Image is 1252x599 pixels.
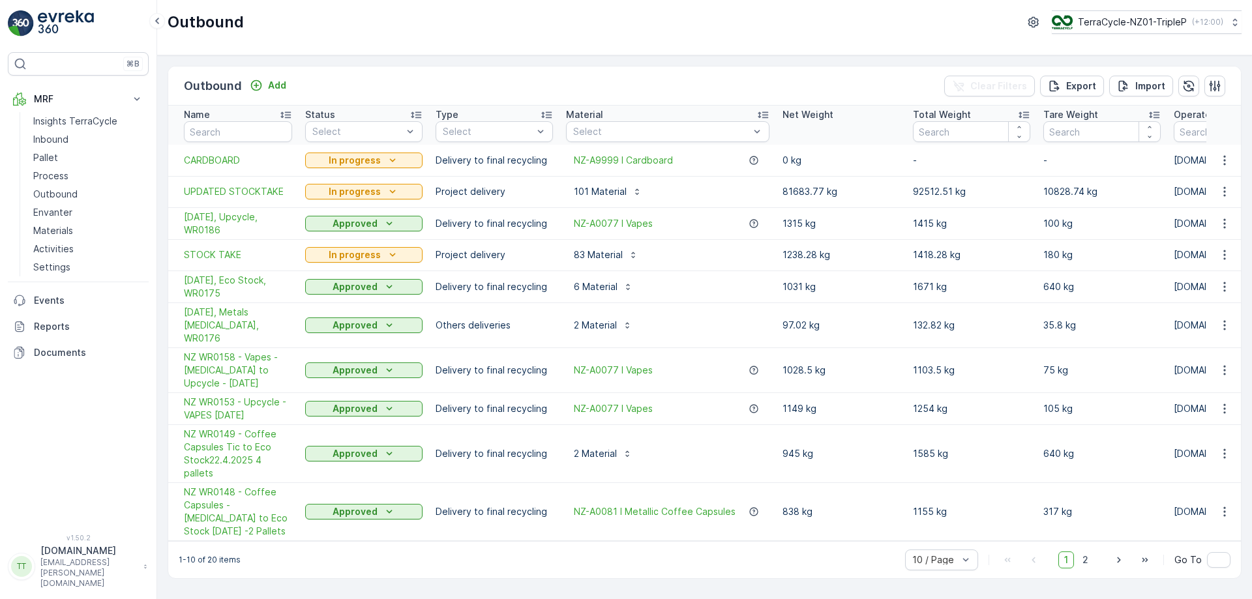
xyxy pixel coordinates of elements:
[1043,402,1161,415] p: 105 kg
[566,181,650,202] button: 101 Material
[28,149,149,167] a: Pallet
[28,167,149,185] a: Process
[913,248,1030,261] p: 1418.28 kg
[1043,319,1161,332] p: 35.8 kg
[127,59,140,69] p: ⌘B
[436,154,553,167] p: Delivery to final recycling
[184,306,292,345] span: [DATE], Metals [MEDICAL_DATA], WR0176
[184,396,292,422] a: NZ WR0153 - Upcycle - VAPES 29-04-2025
[1043,121,1161,142] input: Search
[1077,551,1094,568] span: 2
[913,364,1030,377] p: 1103.5 kg
[1174,553,1202,566] span: Go To
[436,505,553,518] p: Delivery to final recycling
[913,319,1030,332] p: 132.82 kg
[1043,154,1161,167] p: -
[33,133,68,146] p: Inbound
[574,280,618,293] p: 6 Material
[782,280,900,293] p: 1031 kg
[913,505,1030,518] p: 1155 kg
[1058,551,1074,568] span: 1
[33,115,117,128] p: Insights TerraCycle
[184,185,292,198] a: UPDATED STOCKTAKE
[1043,280,1161,293] p: 640 kg
[436,364,553,377] p: Delivery to final recycling
[1043,248,1161,261] p: 180 kg
[1174,108,1214,121] p: Operator
[168,12,244,33] p: Outbound
[179,555,241,565] p: 1-10 of 20 items
[782,248,900,261] p: 1238.28 kg
[184,154,292,167] a: CARDBOARD
[436,185,553,198] p: Project delivery
[913,108,971,121] p: Total Weight
[1052,10,1242,34] button: TerraCycle-NZ01-TripleP(+12:00)
[34,93,123,106] p: MRF
[436,108,458,121] p: Type
[566,108,603,121] p: Material
[436,319,553,332] p: Others deliveries
[184,486,292,538] a: NZ WR0148 - Coffee Capsules - Tic to Eco Stock 4.4.2025 -2 Pallets
[574,154,673,167] a: NZ-A9999 I Cardboard
[245,78,291,93] button: Add
[574,319,617,332] p: 2 Material
[782,505,900,518] p: 838 kg
[33,188,78,201] p: Outbound
[436,248,553,261] p: Project delivery
[1052,15,1073,29] img: TC_7kpGtVS.png
[8,314,149,340] a: Reports
[184,428,292,480] a: NZ WR0149 - Coffee Capsules Tic to Eco Stock22.4.2025 4 pallets
[33,224,73,237] p: Materials
[1043,108,1098,121] p: Tare Weight
[436,217,553,230] p: Delivery to final recycling
[913,121,1030,142] input: Search
[34,320,143,333] p: Reports
[1192,17,1223,27] p: ( +12:00 )
[782,154,900,167] p: 0 kg
[1109,76,1173,96] button: Import
[184,306,292,345] a: 13/05/2025, Metals TIC, WR0176
[574,447,617,460] p: 2 Material
[184,108,210,121] p: Name
[329,154,381,167] p: In progress
[913,447,1030,460] p: 1585 kg
[573,125,749,138] p: Select
[184,396,292,422] span: NZ WR0153 - Upcycle - VAPES [DATE]
[8,534,149,542] span: v 1.50.2
[184,211,292,237] span: [DATE], Upcycle, WR0186
[566,315,640,336] button: 2 Material
[184,351,292,390] a: NZ WR0158 - Vapes - TIC to Upcycle - 9 5 2025
[305,153,423,168] button: In progress
[1135,80,1165,93] p: Import
[782,364,900,377] p: 1028.5 kg
[305,504,423,519] button: Approved
[33,261,70,274] p: Settings
[574,505,736,518] a: NZ-A0081 I Metallic Coffee Capsules
[28,112,149,130] a: Insights TerraCycle
[305,401,423,416] button: Approved
[782,319,900,332] p: 97.02 kg
[1043,185,1161,198] p: 10828.74 kg
[28,222,149,240] a: Materials
[184,77,242,95] p: Outbound
[574,402,653,415] a: NZ-A0077 I Vapes
[566,443,640,464] button: 2 Material
[574,217,653,230] a: NZ-A0077 I Vapes
[566,244,646,265] button: 83 Material
[33,206,72,219] p: Envanter
[574,185,627,198] p: 101 Material
[329,248,381,261] p: In progress
[1066,80,1096,93] p: Export
[184,248,292,261] a: STOCK TAKE
[40,544,137,557] p: [DOMAIN_NAME]
[574,364,653,377] a: NZ-A0077 I Vapes
[782,185,900,198] p: 81683.77 kg
[11,556,32,577] div: TT
[8,340,149,366] a: Documents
